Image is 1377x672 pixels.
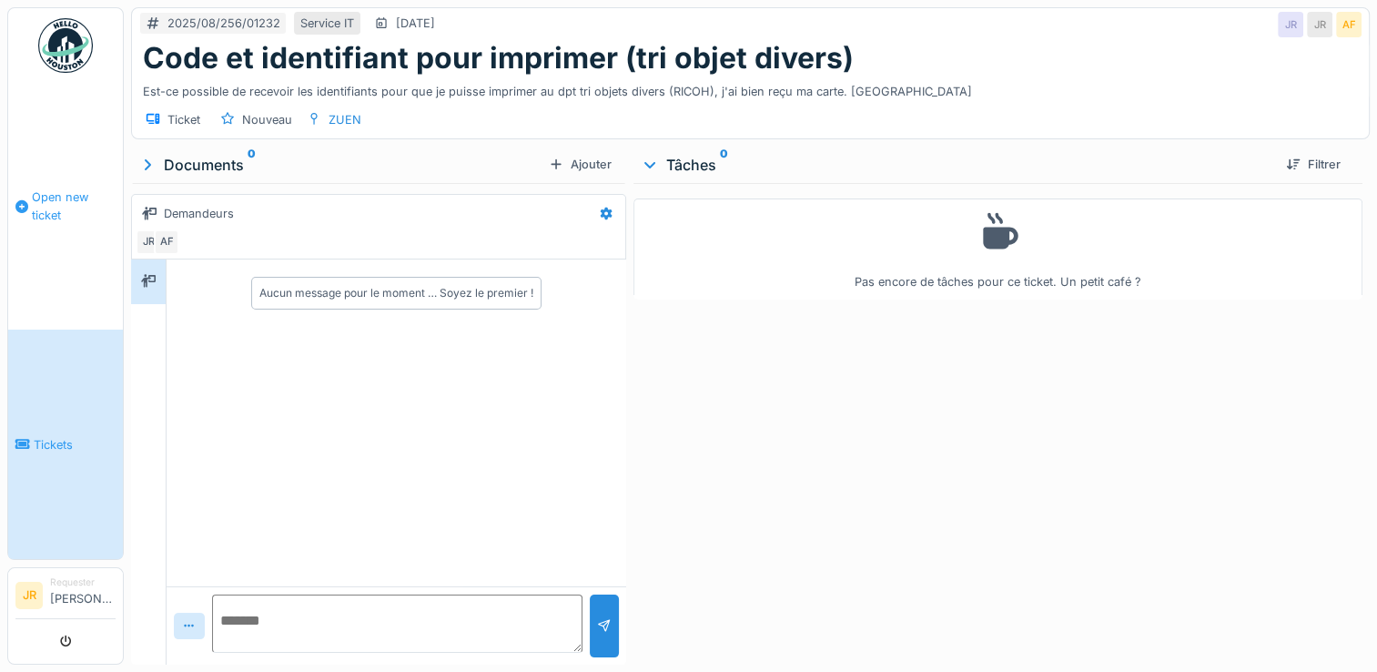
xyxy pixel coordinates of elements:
div: Pas encore de tâches pour ce ticket. Un petit café ? [645,207,1351,291]
div: Ticket [167,111,200,128]
h1: Code et identifiant pour imprimer (tri objet divers) [143,41,854,76]
span: Tickets [34,436,116,453]
div: AF [1336,12,1362,37]
span: Open new ticket [32,188,116,223]
div: Filtrer [1279,152,1348,177]
div: [DATE] [396,15,435,32]
li: JR [15,582,43,609]
div: AF [154,229,179,255]
sup: 0 [720,154,728,176]
div: JR [136,229,161,255]
a: JR Requester[PERSON_NAME] [15,575,116,619]
div: Nouveau [242,111,292,128]
div: JR [1278,12,1303,37]
div: ZUEN [329,111,361,128]
div: Aucun message pour le moment … Soyez le premier ! [259,285,533,301]
div: Demandeurs [164,205,234,222]
img: Badge_color-CXgf-gQk.svg [38,18,93,73]
div: 2025/08/256/01232 [167,15,280,32]
div: Documents [138,154,542,176]
div: Requester [50,575,116,589]
div: Tâches [641,154,1271,176]
div: Est-ce possible de recevoir les identifiants pour que je puisse imprimer au dpt tri objets divers... [143,76,1358,100]
a: Open new ticket [8,83,123,330]
div: JR [1307,12,1332,37]
div: Service IT [300,15,354,32]
li: [PERSON_NAME] [50,575,116,615]
a: Tickets [8,330,123,559]
sup: 0 [248,154,256,176]
div: Ajouter [542,152,619,177]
